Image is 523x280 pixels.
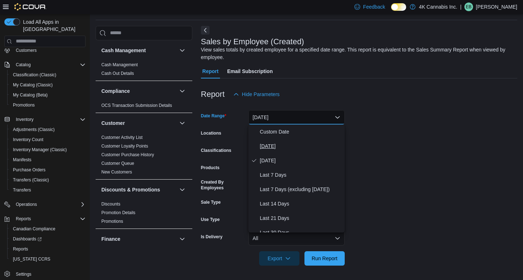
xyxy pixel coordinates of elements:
[13,60,33,69] button: Catalog
[7,155,88,165] button: Manifests
[10,235,86,243] span: Dashboards
[10,186,34,194] a: Transfers
[16,62,31,68] span: Catalog
[259,251,299,266] button: Export
[101,103,172,108] span: OCS Transaction Submission Details
[101,119,125,127] h3: Customer
[1,214,88,224] button: Reports
[391,3,406,11] input: Dark Mode
[1,199,88,209] button: Operations
[10,125,86,134] span: Adjustments (Classic)
[13,187,31,193] span: Transfers
[101,210,136,215] a: Promotion Details
[16,202,37,207] span: Operations
[101,218,123,224] span: Promotions
[7,125,88,135] button: Adjustments (Classic)
[10,71,86,79] span: Classification (Classic)
[10,91,86,99] span: My Catalog (Beta)
[13,157,31,163] span: Manifests
[101,47,146,54] h3: Cash Management
[10,145,86,154] span: Inventory Manager (Classic)
[260,142,342,150] span: [DATE]
[101,62,138,68] span: Cash Management
[101,202,120,207] a: Discounts
[13,246,28,252] span: Reports
[7,90,88,100] button: My Catalog (Beta)
[101,170,132,175] a: New Customers
[101,219,123,224] a: Promotions
[101,152,154,158] span: Customer Purchase History
[10,225,58,233] a: Canadian Compliance
[201,90,225,99] h3: Report
[13,200,40,209] button: Operations
[1,45,88,55] button: Customers
[16,271,31,277] span: Settings
[10,145,70,154] a: Inventory Manager (Classic)
[1,60,88,70] button: Catalog
[201,130,221,136] label: Locations
[13,72,56,78] span: Classification (Classic)
[101,235,176,243] button: Finance
[13,127,55,132] span: Adjustments (Classic)
[248,125,345,232] div: Select listbox
[13,147,67,153] span: Inventory Manager (Classic)
[178,87,187,95] button: Compliance
[464,3,473,11] div: Eric Bayne
[13,214,86,223] span: Reports
[13,226,55,232] span: Canadian Compliance
[230,87,283,101] button: Hide Parameters
[248,110,345,125] button: [DATE]
[101,87,130,95] h3: Compliance
[10,245,31,253] a: Reports
[20,18,86,33] span: Load All Apps in [GEOGRAPHIC_DATA]
[10,125,58,134] a: Adjustments (Classic)
[13,60,86,69] span: Catalog
[101,144,148,149] a: Customer Loyalty Points
[96,101,192,113] div: Compliance
[178,185,187,194] button: Discounts & Promotions
[260,228,342,237] span: Last 30 Days
[13,102,35,108] span: Promotions
[10,255,53,263] a: [US_STATE] CCRS
[10,101,38,109] a: Promotions
[201,199,221,205] label: Sale Type
[7,175,88,185] button: Transfers (Classic)
[13,214,34,223] button: Reports
[10,166,49,174] a: Purchase Orders
[10,135,86,144] span: Inventory Count
[201,26,210,35] button: Next
[101,119,176,127] button: Customer
[7,100,88,110] button: Promotions
[101,161,134,166] span: Customer Queue
[202,64,219,78] span: Report
[260,156,342,165] span: [DATE]
[201,37,304,46] h3: Sales by Employee (Created)
[101,71,134,76] span: Cash Out Details
[101,161,134,166] a: Customer Queue
[466,3,472,11] span: EB
[248,231,345,245] button: All
[201,46,514,61] div: View sales totals by created employee for a specified date range. This report is equivalent to th...
[101,201,120,207] span: Discounts
[13,167,46,173] span: Purchase Orders
[10,101,86,109] span: Promotions
[260,127,342,136] span: Custom Date
[13,177,49,183] span: Transfers (Classic)
[178,46,187,55] button: Cash Management
[13,256,50,262] span: [US_STATE] CCRS
[201,165,220,171] label: Products
[7,185,88,195] button: Transfers
[304,251,345,266] button: Run Report
[101,169,132,175] span: New Customers
[96,60,192,81] div: Cash Management
[10,71,59,79] a: Classification (Classic)
[16,117,33,122] span: Inventory
[260,214,342,222] span: Last 21 Days
[101,135,143,140] a: Customer Activity List
[13,200,86,209] span: Operations
[10,235,45,243] a: Dashboards
[13,115,86,124] span: Inventory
